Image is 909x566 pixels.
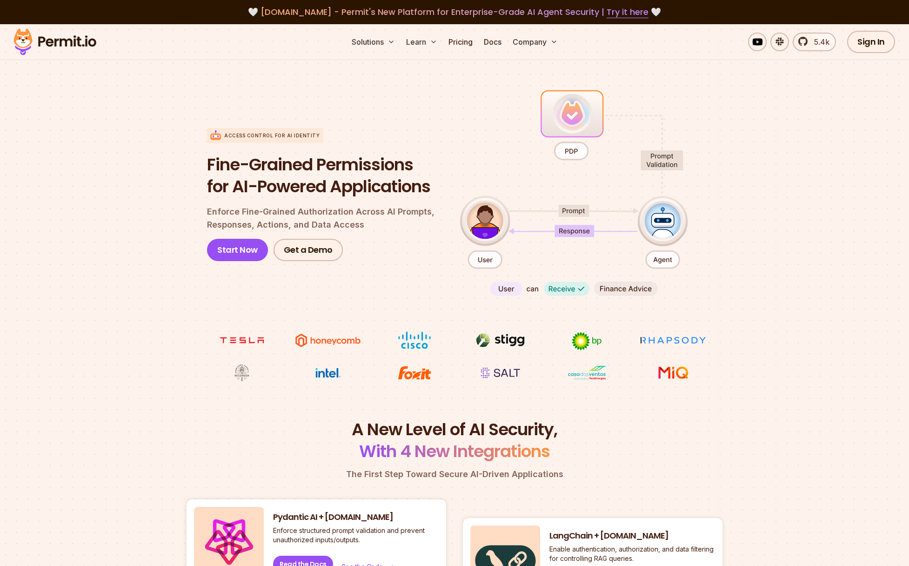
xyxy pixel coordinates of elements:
[348,33,399,51] button: Solutions
[509,33,561,51] button: Company
[380,364,449,382] img: Foxit
[207,154,445,198] h1: Fine-Grained Permissions for AI-Powered Applications
[809,36,829,47] span: 5.4k
[445,33,476,51] a: Pricing
[480,33,505,51] a: Docs
[793,33,836,51] a: 5.4k
[22,6,887,19] div: 🤍 🤍
[273,512,439,522] h3: Pydantic AI + [DOMAIN_NAME]
[273,526,439,545] p: Enforce structured prompt validation and prevent unauthorized inputs/outputs.
[549,545,715,563] p: Enable authentication, authorization, and data filtering for controlling RAG queries.
[207,331,277,349] img: tesla
[466,364,535,382] img: salt
[402,33,441,51] button: Learn
[549,530,715,541] h3: LangChain + [DOMAIN_NAME]
[207,239,268,261] a: Start Now
[552,364,622,382] img: Casa dos Ventos
[224,132,320,139] p: Access control for AI Identity
[359,439,550,463] span: With 4 New Integrations
[607,6,648,18] a: Try it here
[9,26,100,58] img: Permit logo
[847,31,895,53] a: Sign In
[187,468,722,481] p: The First Step Toward Secure AI-Driven Applications
[261,6,648,18] span: [DOMAIN_NAME] - Permit's New Platform for Enterprise-Grade AI Agent Security |
[380,331,449,349] img: Cisco
[293,331,363,349] img: Honeycomb
[642,365,704,381] img: MIQ
[207,205,445,231] p: Enforce Fine-Grained Authorization Across AI Prompts, Responses, Actions, and Data Access
[638,331,708,349] img: Rhapsody Health
[466,331,535,349] img: Stigg
[274,239,343,261] a: Get a Demo
[207,364,277,382] img: Maricopa County Recorder\'s Office
[552,331,622,351] img: bp
[293,364,363,382] img: Intel
[187,419,722,463] h2: A New Level of AI Security,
